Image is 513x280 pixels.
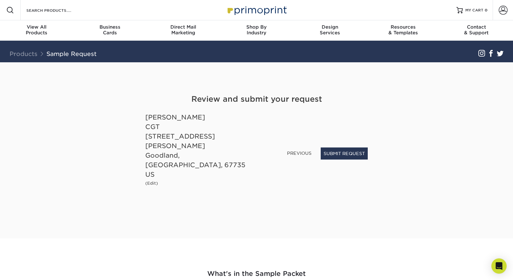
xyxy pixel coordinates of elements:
[440,24,513,36] div: & Support
[71,269,442,279] h2: What's in the Sample Packet
[284,148,314,158] a: PREVIOUS
[145,93,368,105] h4: Review and submit your request
[440,24,513,30] span: Contact
[73,24,147,30] span: Business
[491,258,507,274] div: Open Intercom Messenger
[73,20,147,41] a: BusinessCards
[145,113,252,179] div: [PERSON_NAME] CGT [STREET_ADDRESS][PERSON_NAME] Goodland, [GEOGRAPHIC_DATA], 67735 US
[26,6,88,14] input: SEARCH PRODUCTS.....
[220,20,293,41] a: Shop ByIndustry
[46,50,97,57] a: Sample Request
[147,24,220,30] span: Direct Mail
[366,20,440,41] a: Resources& Templates
[145,180,158,186] a: (Edit)
[293,24,366,30] span: Design
[293,24,366,36] div: Services
[271,113,356,134] iframe: reCAPTCHA
[145,181,158,186] small: (Edit)
[220,24,293,30] span: Shop By
[220,24,293,36] div: Industry
[321,147,368,160] button: SUBMIT REQUEST
[485,8,488,12] span: 0
[10,50,38,57] a: Products
[225,3,288,17] img: Primoprint
[465,8,483,13] span: MY CART
[147,20,220,41] a: Direct MailMarketing
[73,24,147,36] div: Cards
[293,20,366,41] a: DesignServices
[440,20,513,41] a: Contact& Support
[147,24,220,36] div: Marketing
[366,24,440,36] div: & Templates
[366,24,440,30] span: Resources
